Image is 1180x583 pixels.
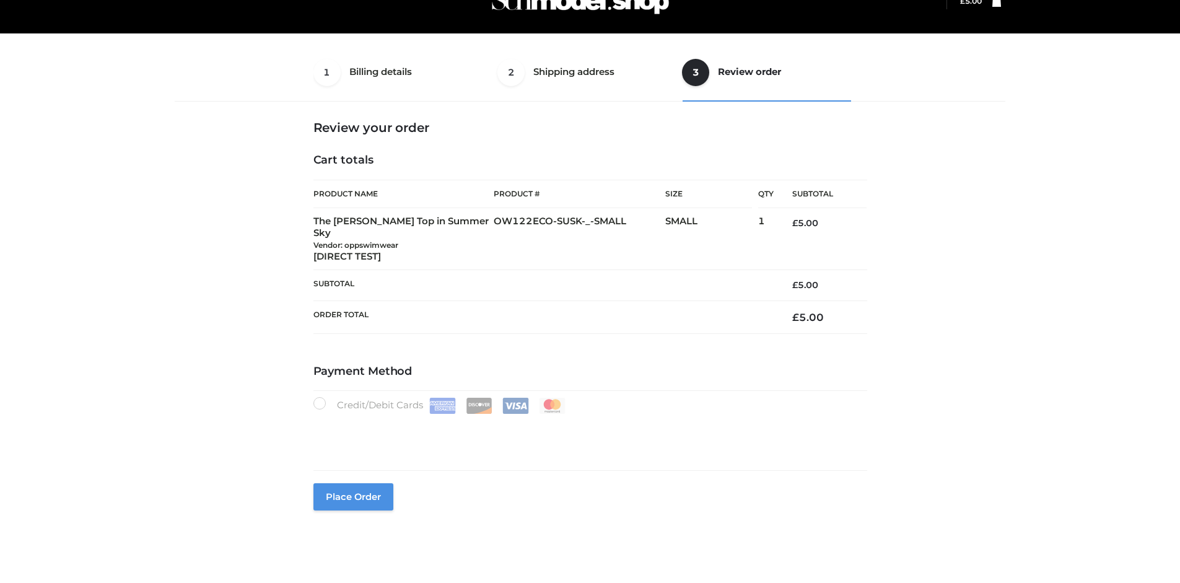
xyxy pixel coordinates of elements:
img: Visa [502,398,529,414]
small: Vendor: oppswimwear [313,240,398,250]
h4: Payment Method [313,365,867,379]
bdi: 5.00 [792,311,824,323]
h4: Cart totals [313,154,867,167]
button: Place order [313,483,393,511]
th: Subtotal [774,180,867,208]
h3: Review your order [313,120,867,135]
img: Mastercard [539,398,566,414]
td: 1 [758,208,774,270]
th: Subtotal [313,270,774,300]
th: Qty [758,180,774,208]
bdi: 5.00 [792,279,818,291]
bdi: 5.00 [792,217,818,229]
label: Credit/Debit Cards [313,397,567,414]
span: £ [792,217,798,229]
span: £ [792,311,799,323]
iframe: Secure payment input frame [311,411,865,457]
span: £ [792,279,798,291]
th: Product Name [313,180,494,208]
img: Amex [429,398,456,414]
td: SMALL [665,208,758,270]
td: The [PERSON_NAME] Top in Summer Sky [DIRECT TEST] [313,208,494,270]
th: Product # [494,180,665,208]
th: Order Total [313,300,774,333]
img: Discover [466,398,492,414]
td: OW122ECO-SUSK-_-SMALL [494,208,665,270]
th: Size [665,180,752,208]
